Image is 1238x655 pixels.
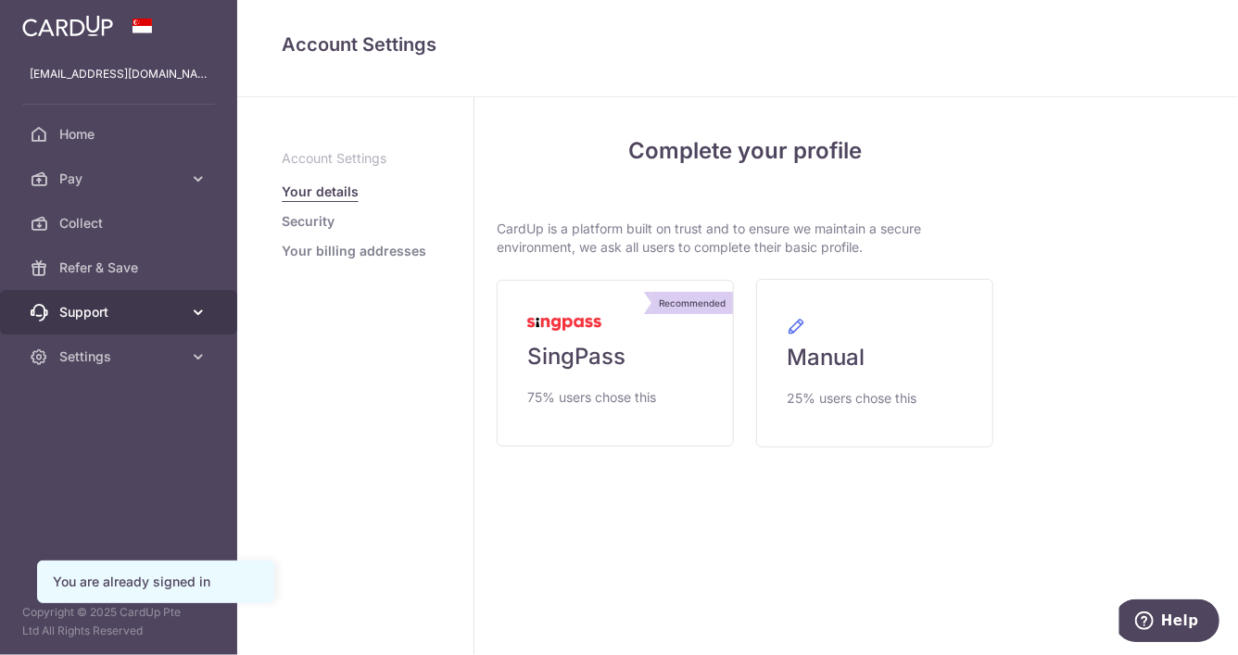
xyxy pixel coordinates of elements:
h4: Account Settings [282,30,1194,59]
a: Recommended SingPass 75% users chose this [497,280,734,447]
p: Account Settings [282,149,429,168]
span: Collect [59,214,182,233]
span: Manual [787,343,865,372]
span: 25% users chose this [787,387,916,409]
span: 75% users chose this [527,386,656,409]
a: Your billing addresses [282,242,426,260]
a: Security [282,212,335,231]
span: SingPass [527,342,625,372]
h4: Complete your profile [497,134,993,168]
span: Refer & Save [59,258,182,277]
span: Pay [59,170,182,188]
p: CardUp is a platform built on trust and to ensure we maintain a secure environment, we ask all us... [497,220,993,257]
a: Manual 25% users chose this [756,279,993,447]
p: [EMAIL_ADDRESS][DOMAIN_NAME] [30,65,208,83]
span: Home [59,125,182,144]
span: Help [42,13,80,30]
a: Your details [282,183,359,201]
span: Settings [59,347,182,366]
span: Support [59,303,182,321]
img: CardUp [22,15,113,37]
img: MyInfoLogo [527,318,601,331]
iframe: Opens a widget where you can find more information [1119,599,1219,646]
div: You are already signed in [53,573,259,591]
div: Recommended [651,292,733,314]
